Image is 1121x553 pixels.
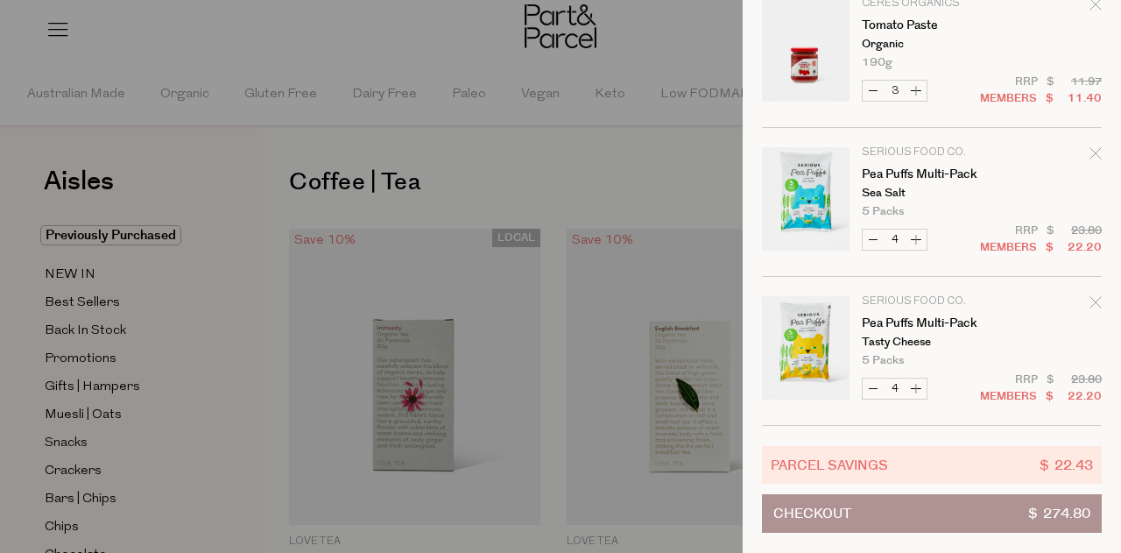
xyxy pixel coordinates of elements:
p: Serious Food Co. [862,296,998,307]
p: Tasty Cheese [862,337,998,348]
input: QTY Tomato Paste [884,81,906,101]
input: QTY Pea Puffs Multi-Pack [884,379,906,399]
input: QTY Pea Puffs Multi-Pack [884,230,906,250]
p: Organic [862,39,998,50]
p: Sea Salt [862,188,998,199]
a: Tomato Paste [862,19,998,32]
span: Parcel Savings [771,455,888,475]
span: 5 Packs [862,355,904,366]
div: Remove Pea Puffs Multi-Pack [1089,145,1102,168]
button: Checkout$ 274.80 [762,494,1102,533]
span: Checkout [773,495,851,532]
span: 5 Packs [862,206,904,217]
span: $ 274.80 [1028,495,1090,532]
span: $ 22.43 [1040,455,1093,475]
div: Remove Pea Puffs Multi-Pack [1089,294,1102,317]
a: Pea Puffs Multi-Pack [862,168,998,181]
span: 190g [862,57,892,68]
a: Pea Puffs Multi-Pack [862,317,998,330]
p: Serious Food Co. [862,147,998,158]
